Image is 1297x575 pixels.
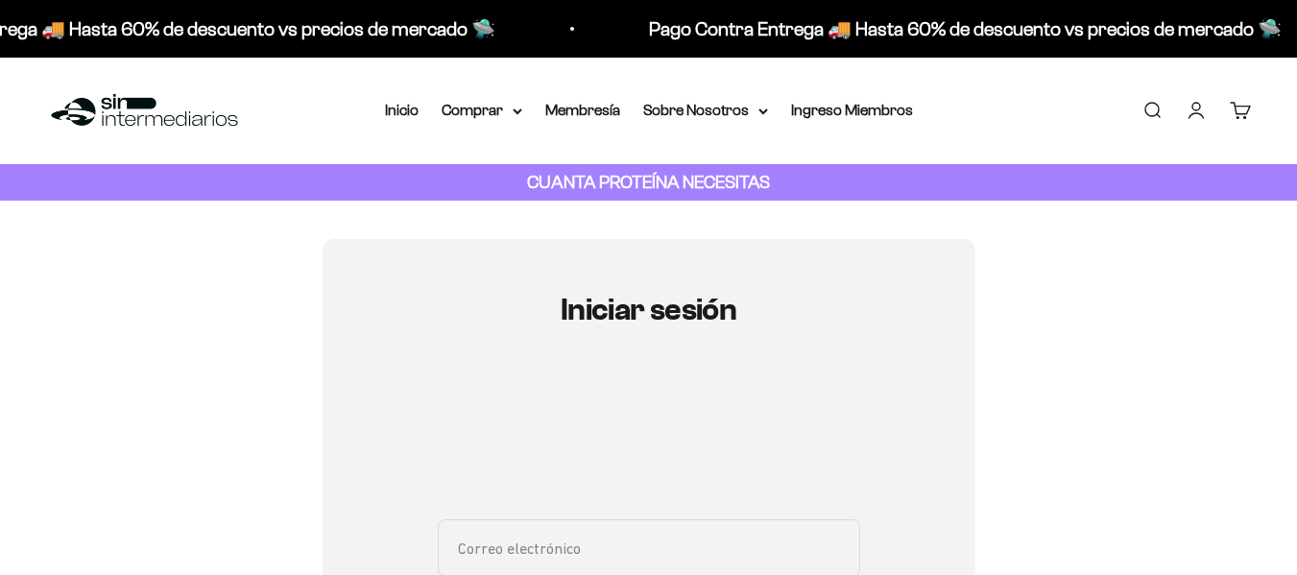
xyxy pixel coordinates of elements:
[791,102,913,118] a: Ingreso Miembros
[649,13,1282,44] p: Pago Contra Entrega 🚚 Hasta 60% de descuento vs precios de mercado 🛸
[527,172,770,192] strong: CUANTA PROTEÍNA NECESITAS
[438,293,860,326] h1: Iniciar sesión
[643,98,768,123] summary: Sobre Nosotros
[545,102,620,118] a: Membresía
[438,382,860,496] iframe: Social Login Buttons
[442,98,522,123] summary: Comprar
[385,102,419,118] a: Inicio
